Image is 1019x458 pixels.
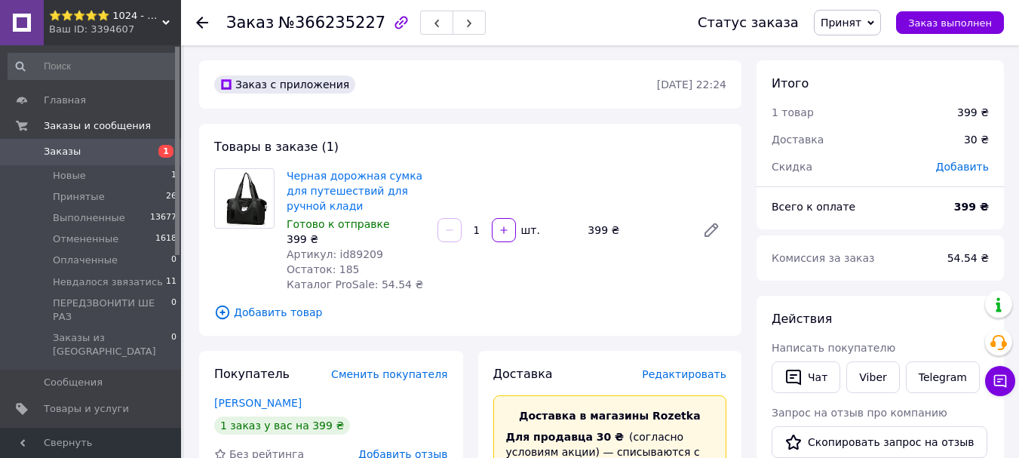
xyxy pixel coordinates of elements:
[772,426,987,458] button: Скопировать запрос на отзыв
[908,17,992,29] span: Заказ выполнен
[53,211,125,225] span: Выполненные
[44,376,103,389] span: Сообщения
[517,223,542,238] div: шт.
[821,17,861,29] span: Принят
[287,278,423,290] span: Каталог ProSale: 54.54 ₴
[331,368,447,380] span: Сменить покупателя
[53,169,86,183] span: Новые
[582,220,690,241] div: 399 ₴
[196,15,208,30] div: Вернуться назад
[772,312,832,326] span: Действия
[957,105,989,120] div: 399 ₴
[955,123,998,156] div: 30 ₴
[287,232,425,247] div: 399 ₴
[171,254,176,267] span: 0
[985,366,1015,396] button: Чат с покупателем
[696,215,726,245] a: Редактировать
[772,252,875,264] span: Комиссия за заказ
[772,361,840,393] button: Чат
[214,75,355,94] div: Заказ с приложения
[218,169,271,228] img: Черная дорожная сумка для путешествий для ручной клади
[53,254,118,267] span: Оплаченные
[44,94,86,107] span: Главная
[657,78,726,91] time: [DATE] 22:24
[53,297,171,324] span: ПЕРЕДЗВОНИТИ ШЕ РАЗ
[49,9,162,23] span: ⭐⭐⭐⭐⭐ 1024 - Быстрая отправка в день заказа
[772,161,812,173] span: Скидка
[896,11,1004,34] button: Заказ выполнен
[44,145,81,158] span: Заказы
[493,367,553,381] span: Доставка
[214,367,290,381] span: Покупатель
[772,407,947,419] span: Запрос на отзыв про компанию
[171,297,176,324] span: 0
[171,331,176,358] span: 0
[954,201,989,213] b: 399 ₴
[53,232,118,246] span: Отмененные
[906,361,980,393] a: Telegram
[506,431,625,443] span: Для продавца 30 ₴
[772,76,809,91] span: Итого
[772,201,855,213] span: Всего к оплате
[287,170,422,212] a: Черная дорожная сумка для путешествий для ручной клади
[287,218,390,230] span: Готово к отправке
[53,331,171,358] span: Заказы из [GEOGRAPHIC_DATA]
[49,23,181,36] div: Ваш ID: 3394607
[936,161,989,173] span: Добавить
[846,361,899,393] a: Viber
[155,232,176,246] span: 1618
[44,402,129,416] span: Товары и услуги
[519,410,701,422] span: Доставка в магазины Rozetka
[166,190,176,204] span: 26
[158,145,173,158] span: 1
[226,14,274,32] span: Заказ
[8,53,178,80] input: Поиск
[150,211,176,225] span: 13677
[53,275,163,289] span: Невдалося звязатись
[214,304,726,321] span: Добавить товар
[947,252,989,264] span: 54.54 ₴
[698,15,799,30] div: Статус заказа
[287,263,360,275] span: Остаток: 185
[642,368,726,380] span: Редактировать
[287,248,383,260] span: Артикул: id89209
[214,397,302,409] a: [PERSON_NAME]
[214,417,350,435] div: 1 заказ у вас на 399 ₴
[772,134,824,146] span: Доставка
[166,275,176,289] span: 11
[53,190,105,204] span: Принятые
[278,14,385,32] span: №366235227
[171,169,176,183] span: 1
[772,106,814,118] span: 1 товар
[44,119,151,133] span: Заказы и сообщения
[772,342,895,354] span: Написать покупателю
